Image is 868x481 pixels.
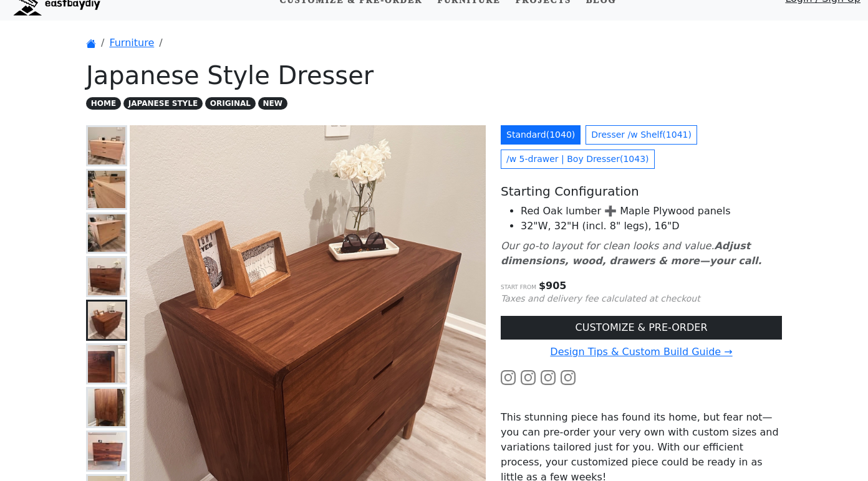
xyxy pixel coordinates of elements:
[501,371,516,383] a: Watch the build video or pictures on Instagram
[109,37,154,49] a: Furniture
[88,127,125,164] img: Japanese Style Dresser w/ 36in Drawers
[88,389,125,426] img: Japanese Style Walnut Boy Dresser - Side
[86,97,121,110] span: HOME
[86,60,782,90] h1: Japanese Style Dresser
[501,125,581,145] a: Standard(1040)
[205,97,256,110] span: ORIGINAL
[586,125,697,145] a: Dresser /w Shelf(1041)
[501,240,762,267] i: Our go-to layout for clean looks and value.
[88,345,125,383] img: Japanese Style Walnut Boy Dresser - Drawer Face Corners Details
[123,97,203,110] span: JAPANESE STYLE
[88,171,125,208] img: Japanese Style Dresser w/ Shelf - Edge Details
[88,214,125,252] img: Japanese Style Dresser - Left Corner
[258,97,287,110] span: NEW
[86,36,782,50] nav: breadcrumb
[88,258,125,295] img: Japanese Style Walnut Boy Dresser - Front
[521,204,782,219] li: Red Oak lumber ➕ Maple Plywood panels
[501,284,536,290] small: Start from
[550,346,732,358] a: Design Tips & Custom Build Guide →
[561,371,576,383] a: Watch the build video or pictures on Instagram
[541,371,556,383] a: Watch the build video or pictures on Instagram
[501,316,782,340] a: CUSTOMIZE & PRE-ORDER
[501,150,655,169] a: /w 5-drawer | Boy Dresser(1043)
[501,293,700,303] small: Taxes and delivery fee calculated at checkout
[539,280,567,292] span: $ 905
[88,302,125,339] img: Japanese Style Walnut Boy Dresser - Top
[501,184,782,199] h5: Starting Configuration
[521,219,782,234] li: 32"W, 32"H (incl. 8" legs), 16"D
[88,432,125,470] img: Walnut Japanese Style Boy Dresser
[521,371,536,383] a: Watch the build video or pictures on Instagram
